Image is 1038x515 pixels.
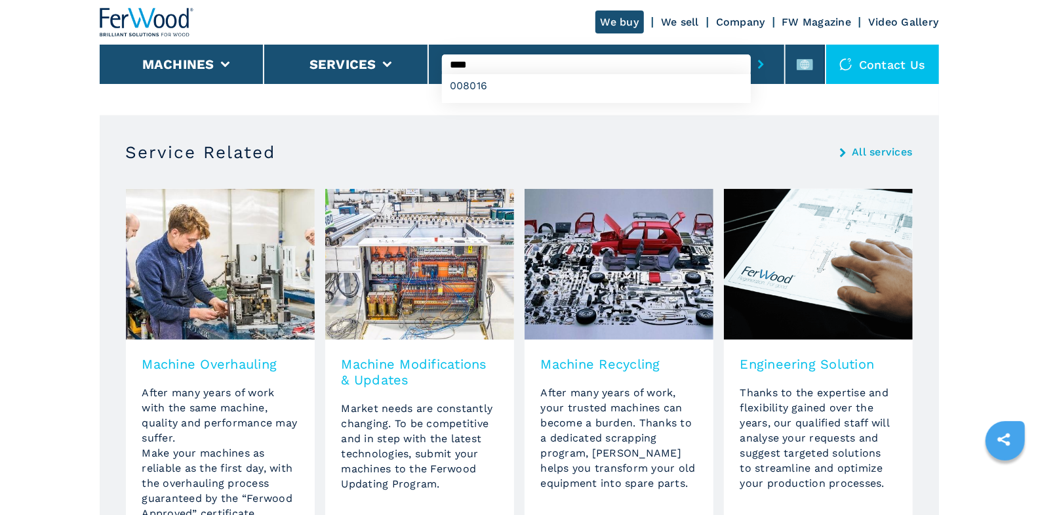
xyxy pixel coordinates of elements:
button: submit-button [751,49,771,79]
img: image [325,189,514,340]
a: All services [852,147,913,157]
button: Services [309,56,376,72]
h3: Machine Recycling [541,356,697,372]
span: Thanks to the expertise and flexibility gained over the years, our qualified staff will analyse y... [740,386,890,489]
a: FW Magazine [782,16,852,28]
a: Video Gallery [868,16,938,28]
a: sharethis [988,423,1020,456]
h3: Machine Overhauling [142,356,298,372]
iframe: Chat [982,456,1028,505]
a: Company [716,16,765,28]
a: We buy [595,10,645,33]
h3: Engineering Solution [740,356,896,372]
span: After many years of work, your trusted machines can become a burden. Thanks to a dedicated scrapp... [541,386,696,489]
h3: Machine Modifications & Updates [342,356,498,388]
div: Contact us [826,45,939,84]
img: Contact us [839,58,852,71]
img: image [724,189,913,340]
button: Machines [142,56,214,72]
img: image [525,189,713,340]
h3: Service Related [126,142,276,163]
span: Market needs are constantly changing. To be competitive and in step with the latest technologies,... [342,402,493,490]
img: Ferwood [100,8,194,37]
img: image [126,189,315,340]
div: 008016 [442,74,751,98]
a: We sell [661,16,699,28]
